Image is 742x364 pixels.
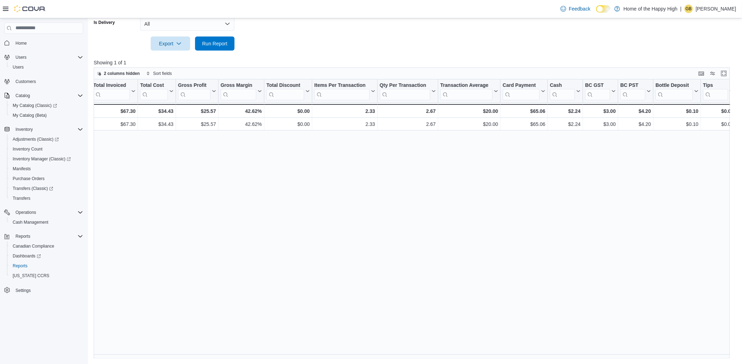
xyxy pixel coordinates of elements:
[503,82,540,100] div: Card Payment
[10,252,83,260] span: Dashboards
[13,146,43,152] span: Inventory Count
[13,136,59,142] span: Adjustments (Classic)
[656,82,699,100] button: Bottle Deposit
[151,37,190,51] button: Export
[380,107,436,115] div: 2.67
[656,120,699,128] div: $0.10
[93,82,136,100] button: Total Invoiced
[14,5,46,12] img: Cova
[10,262,83,270] span: Reports
[140,82,173,100] button: Total Cost
[140,82,168,100] div: Total Cost
[202,40,227,47] span: Run Report
[569,5,591,12] span: Feedback
[13,53,83,62] span: Users
[13,156,71,162] span: Inventory Manager (Classic)
[1,124,86,134] button: Inventory
[621,82,646,100] div: BC PST
[10,218,51,226] a: Cash Management
[1,207,86,217] button: Operations
[380,82,430,89] div: Qty Per Transaction
[10,135,83,143] span: Adjustments (Classic)
[15,234,30,239] span: Reports
[503,82,540,89] div: Card Payment
[7,241,86,251] button: Canadian Compliance
[503,120,545,128] div: $65.06
[703,120,734,128] div: $0.00
[550,107,581,115] div: $2.24
[1,52,86,62] button: Users
[10,184,56,193] a: Transfers (Classic)
[10,155,74,163] a: Inventory Manager (Classic)
[7,174,86,184] button: Purchase Orders
[15,288,31,293] span: Settings
[143,69,175,78] button: Sort fields
[267,82,304,100] div: Total Discount
[13,208,83,217] span: Operations
[10,252,44,260] a: Dashboards
[13,39,83,47] span: Home
[10,101,60,110] a: My Catalog (Classic)
[93,120,136,128] div: $67.30
[585,120,616,128] div: $3.00
[13,232,33,241] button: Reports
[697,69,706,78] button: Keyboard shortcuts
[10,165,33,173] a: Manifests
[441,82,498,100] button: Transaction Average
[10,218,83,226] span: Cash Management
[7,101,86,110] a: My Catalog (Classic)
[10,194,83,203] span: Transfers
[7,193,86,203] button: Transfers
[221,82,262,100] button: Gross Margin
[314,107,375,115] div: 2.33
[380,82,430,100] div: Qty Per Transaction
[15,55,26,60] span: Users
[13,125,83,134] span: Inventory
[680,5,682,13] p: |
[10,165,83,173] span: Manifests
[221,82,256,89] div: Gross Margin
[15,127,33,132] span: Inventory
[10,242,83,250] span: Canadian Compliance
[13,91,33,100] button: Catalog
[7,154,86,164] a: Inventory Manager (Classic)
[13,263,27,269] span: Reports
[1,38,86,48] button: Home
[550,82,581,100] button: Cash
[709,69,717,78] button: Display options
[10,262,30,270] a: Reports
[178,82,211,89] div: Gross Profit
[550,82,575,100] div: Cash
[7,261,86,271] button: Reports
[1,231,86,241] button: Reports
[703,82,728,89] div: Tips
[441,82,493,100] div: Transaction Average
[267,107,310,115] div: $0.00
[441,107,498,115] div: $20.00
[585,82,616,100] button: BC GST
[621,120,651,128] div: $4.20
[10,174,83,183] span: Purchase Orders
[656,107,699,115] div: $0.10
[7,134,86,144] a: Adjustments (Classic)
[195,37,235,51] button: Run Report
[314,82,370,100] div: Items Per Transaction
[104,71,140,76] span: 2 columns hidden
[13,125,36,134] button: Inventory
[178,107,216,115] div: $25.57
[703,82,728,100] div: Tips
[13,53,29,62] button: Users
[696,5,736,13] p: [PERSON_NAME]
[221,107,262,115] div: 42.62%
[703,107,734,115] div: $0.00
[13,286,83,294] span: Settings
[93,82,130,89] div: Total Invoiced
[624,5,678,13] p: Home of the Happy High
[13,232,83,241] span: Reports
[7,62,86,72] button: Users
[267,120,310,128] div: $0.00
[13,77,39,86] a: Customers
[1,285,86,295] button: Settings
[314,82,375,100] button: Items Per Transaction
[93,107,136,115] div: $67.30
